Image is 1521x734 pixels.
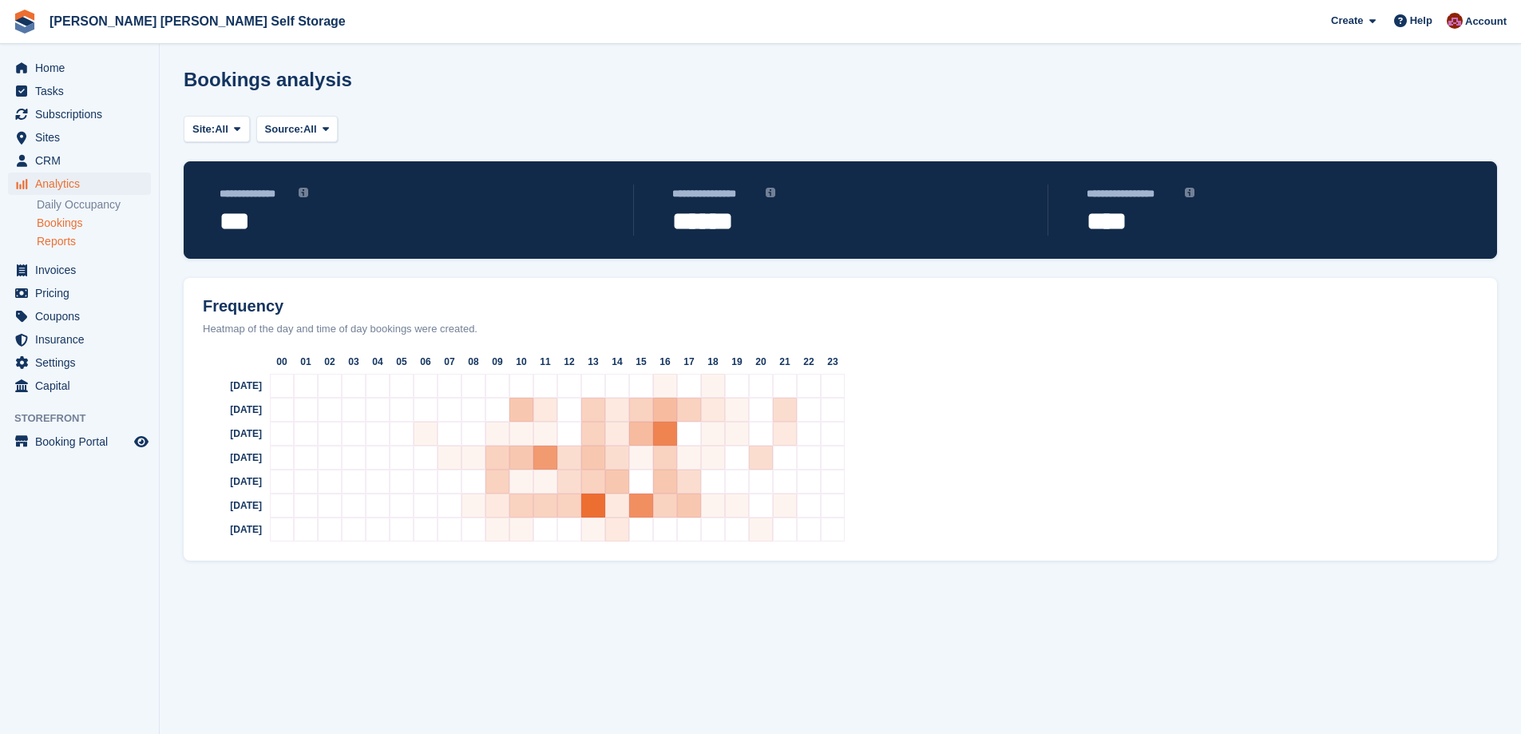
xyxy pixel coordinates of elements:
[190,518,270,542] div: [DATE]
[461,350,485,374] div: 08
[653,350,677,374] div: 16
[265,121,303,137] span: Source:
[797,350,821,374] div: 22
[190,470,270,494] div: [DATE]
[773,350,797,374] div: 21
[414,350,438,374] div: 06
[184,69,352,90] h1: Bookings analysis
[190,297,1491,315] h2: Frequency
[190,321,1491,337] div: Heatmap of the day and time of day bookings were created.
[366,350,390,374] div: 04
[8,351,151,374] a: menu
[725,350,749,374] div: 19
[1447,13,1463,29] img: Ben Spickernell
[190,494,270,518] div: [DATE]
[190,374,270,398] div: [DATE]
[35,305,131,327] span: Coupons
[821,350,845,374] div: 23
[190,422,270,446] div: [DATE]
[342,350,366,374] div: 03
[37,234,151,249] a: Reports
[8,259,151,281] a: menu
[605,350,629,374] div: 14
[766,188,775,197] img: icon-info-grey-7440780725fd019a000dd9b08b2336e03edf1995a4989e88bcd33f0948082b44.svg
[37,197,151,212] a: Daily Occupancy
[192,121,215,137] span: Site:
[35,103,131,125] span: Subscriptions
[303,121,317,137] span: All
[270,350,294,374] div: 00
[256,116,339,142] button: Source: All
[629,350,653,374] div: 15
[8,126,151,149] a: menu
[8,375,151,397] a: menu
[8,305,151,327] a: menu
[35,80,131,102] span: Tasks
[13,10,37,34] img: stora-icon-8386f47178a22dfd0bd8f6a31ec36ba5ce8667c1dd55bd0f319d3a0aa187defe.svg
[438,350,461,374] div: 07
[8,57,151,79] a: menu
[35,259,131,281] span: Invoices
[35,126,131,149] span: Sites
[485,350,509,374] div: 09
[299,188,308,197] img: icon-info-grey-7440780725fd019a000dd9b08b2336e03edf1995a4989e88bcd33f0948082b44.svg
[35,282,131,304] span: Pricing
[35,430,131,453] span: Booking Portal
[132,432,151,451] a: Preview store
[190,398,270,422] div: [DATE]
[35,351,131,374] span: Settings
[701,350,725,374] div: 18
[35,375,131,397] span: Capital
[190,446,270,470] div: [DATE]
[8,103,151,125] a: menu
[14,411,159,427] span: Storefront
[8,173,151,195] a: menu
[509,350,533,374] div: 10
[581,350,605,374] div: 13
[390,350,414,374] div: 05
[8,430,151,453] a: menu
[677,350,701,374] div: 17
[1185,188,1194,197] img: icon-info-grey-7440780725fd019a000dd9b08b2336e03edf1995a4989e88bcd33f0948082b44.svg
[8,328,151,351] a: menu
[8,149,151,172] a: menu
[318,350,342,374] div: 02
[35,149,131,172] span: CRM
[533,350,557,374] div: 11
[1465,14,1507,30] span: Account
[749,350,773,374] div: 20
[294,350,318,374] div: 01
[215,121,228,137] span: All
[557,350,581,374] div: 12
[1410,13,1432,29] span: Help
[43,8,352,34] a: [PERSON_NAME] [PERSON_NAME] Self Storage
[35,57,131,79] span: Home
[35,173,131,195] span: Analytics
[184,116,250,142] button: Site: All
[8,282,151,304] a: menu
[8,80,151,102] a: menu
[35,328,131,351] span: Insurance
[37,216,151,231] a: Bookings
[1331,13,1363,29] span: Create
